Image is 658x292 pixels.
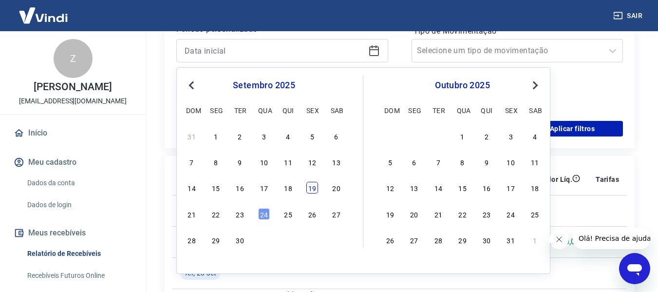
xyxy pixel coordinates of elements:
[282,104,294,116] div: qui
[383,129,542,247] div: month 2025-10
[186,79,197,91] button: Previous Month
[481,156,492,168] div: Choose quinta-feira, 9 de outubro de 2025
[331,234,342,246] div: Choose sábado, 4 de outubro de 2025
[185,43,364,58] input: Data inicial
[505,156,517,168] div: Choose sexta-feira, 10 de outubro de 2025
[541,175,572,184] p: Valor Líq.
[408,104,420,116] div: seg
[234,208,246,220] div: Choose terça-feira, 23 de setembro de 2025
[573,228,650,249] iframe: Mensagem da empresa
[549,230,569,249] iframe: Fechar mensagem
[186,234,198,246] div: Choose domingo, 28 de setembro de 2025
[529,79,541,91] button: Next Month
[54,39,93,78] div: Z
[432,104,444,116] div: ter
[19,96,127,106] p: [EMAIL_ADDRESS][DOMAIN_NAME]
[258,104,270,116] div: qua
[186,104,198,116] div: dom
[432,182,444,194] div: Choose terça-feira, 14 de outubro de 2025
[408,234,420,246] div: Choose segunda-feira, 27 de outubro de 2025
[432,130,444,142] div: Choose terça-feira, 30 de setembro de 2025
[210,104,222,116] div: seg
[505,130,517,142] div: Choose sexta-feira, 3 de outubro de 2025
[306,208,318,220] div: Choose sexta-feira, 26 de setembro de 2025
[331,104,342,116] div: sab
[258,234,270,246] div: Choose quarta-feira, 1 de outubro de 2025
[529,182,541,194] div: Choose sábado, 18 de outubro de 2025
[522,121,623,136] button: Aplicar filtros
[12,222,134,244] button: Meus recebíveis
[331,130,342,142] div: Choose sábado, 6 de setembro de 2025
[331,182,342,194] div: Choose sábado, 20 de setembro de 2025
[505,182,517,194] div: Choose sexta-feira, 17 de outubro de 2025
[186,156,198,168] div: Choose domingo, 7 de setembro de 2025
[282,234,294,246] div: Choose quinta-feira, 2 de outubro de 2025
[481,130,492,142] div: Choose quinta-feira, 2 de outubro de 2025
[306,130,318,142] div: Choose sexta-feira, 5 de setembro de 2025
[529,208,541,220] div: Choose sábado, 25 de outubro de 2025
[384,130,396,142] div: Choose domingo, 28 de setembro de 2025
[383,79,542,91] div: outubro 2025
[529,234,541,246] div: Choose sábado, 1 de novembro de 2025
[505,104,517,116] div: sex
[258,156,270,168] div: Choose quarta-feira, 10 de setembro de 2025
[457,104,469,116] div: qua
[331,208,342,220] div: Choose sábado, 27 de setembro de 2025
[23,266,134,286] a: Recebíveis Futuros Online
[408,130,420,142] div: Choose segunda-feira, 29 de setembro de 2025
[481,234,492,246] div: Choose quinta-feira, 30 de outubro de 2025
[6,7,82,15] span: Olá! Precisa de ajuda?
[258,130,270,142] div: Choose quarta-feira, 3 de setembro de 2025
[234,156,246,168] div: Choose terça-feira, 9 de setembro de 2025
[185,79,343,91] div: setembro 2025
[611,7,646,25] button: Sair
[234,130,246,142] div: Choose terça-feira, 2 de setembro de 2025
[408,182,420,194] div: Choose segunda-feira, 13 de outubro de 2025
[12,152,134,173] button: Meu cadastro
[432,156,444,168] div: Choose terça-feira, 7 de outubro de 2025
[210,130,222,142] div: Choose segunda-feira, 1 de setembro de 2025
[210,156,222,168] div: Choose segunda-feira, 8 de setembro de 2025
[234,234,246,246] div: Choose terça-feira, 30 de setembro de 2025
[234,182,246,194] div: Choose terça-feira, 16 de setembro de 2025
[282,182,294,194] div: Choose quinta-feira, 18 de setembro de 2025
[481,208,492,220] div: Choose quinta-feira, 23 de outubro de 2025
[384,156,396,168] div: Choose domingo, 5 de outubro de 2025
[282,208,294,220] div: Choose quinta-feira, 25 de setembro de 2025
[186,130,198,142] div: Choose domingo, 31 de agosto de 2025
[12,122,134,144] a: Início
[432,234,444,246] div: Choose terça-feira, 28 de outubro de 2025
[23,173,134,193] a: Dados da conta
[185,129,343,247] div: month 2025-09
[529,156,541,168] div: Choose sábado, 11 de outubro de 2025
[210,208,222,220] div: Choose segunda-feira, 22 de setembro de 2025
[258,182,270,194] div: Choose quarta-feira, 17 de setembro de 2025
[34,82,112,92] p: [PERSON_NAME]
[306,234,318,246] div: Choose sexta-feira, 3 de outubro de 2025
[23,244,134,264] a: Relatório de Recebíveis
[529,130,541,142] div: Choose sábado, 4 de outubro de 2025
[384,104,396,116] div: dom
[408,208,420,220] div: Choose segunda-feira, 20 de outubro de 2025
[282,156,294,168] div: Choose quinta-feira, 11 de setembro de 2025
[529,104,541,116] div: sab
[408,156,420,168] div: Choose segunda-feira, 6 de outubro de 2025
[234,104,246,116] div: ter
[331,156,342,168] div: Choose sábado, 13 de setembro de 2025
[384,234,396,246] div: Choose domingo, 26 de outubro de 2025
[282,130,294,142] div: Choose quinta-feira, 4 de setembro de 2025
[505,234,517,246] div: Choose sexta-feira, 31 de outubro de 2025
[186,208,198,220] div: Choose domingo, 21 de setembro de 2025
[384,182,396,194] div: Choose domingo, 12 de outubro de 2025
[457,182,469,194] div: Choose quarta-feira, 15 de outubro de 2025
[457,234,469,246] div: Choose quarta-feira, 29 de outubro de 2025
[596,175,619,184] p: Tarifas
[210,234,222,246] div: Choose segunda-feira, 29 de setembro de 2025
[306,104,318,116] div: sex
[414,25,621,37] label: Tipo de Movimentação
[505,208,517,220] div: Choose sexta-feira, 24 de outubro de 2025
[457,130,469,142] div: Choose quarta-feira, 1 de outubro de 2025
[12,0,75,30] img: Vindi
[457,156,469,168] div: Choose quarta-feira, 8 de outubro de 2025
[186,182,198,194] div: Choose domingo, 14 de setembro de 2025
